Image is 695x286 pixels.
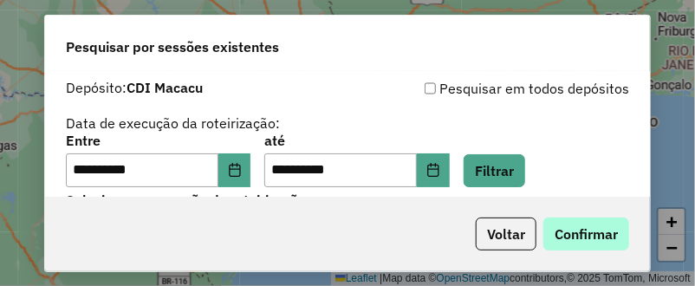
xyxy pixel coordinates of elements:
label: Depósito: [66,77,203,98]
div: Pesquisar em todos depósitos [347,78,629,99]
button: Choose Date [417,153,450,188]
button: Voltar [476,218,536,250]
label: Entre [66,130,250,151]
button: Filtrar [464,154,525,187]
span: Pesquisar por sessões existentes [66,36,279,57]
button: Choose Date [218,153,251,188]
label: até [264,130,449,151]
label: Data de execução da roteirização: [66,113,280,133]
label: Selecione uma sessão de roteirização: [66,190,629,211]
strong: CDI Macacu [127,79,203,96]
button: Confirmar [543,218,629,250]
